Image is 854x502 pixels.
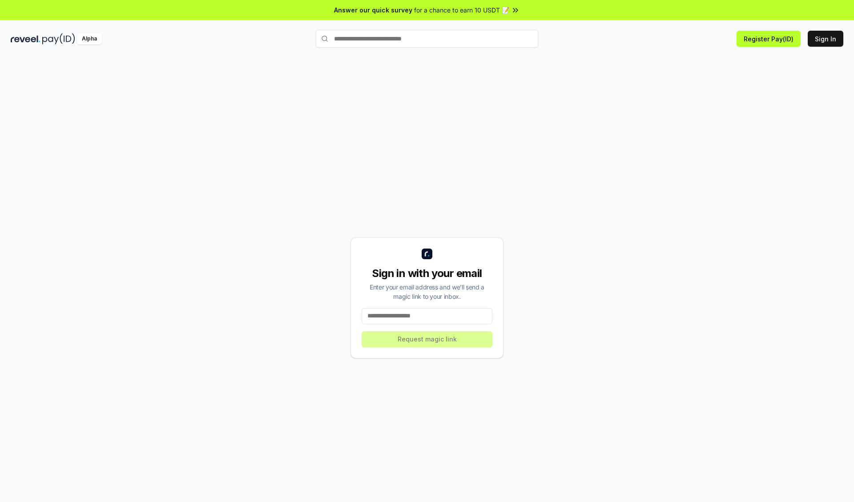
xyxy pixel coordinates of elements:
span: Answer our quick survey [334,5,412,15]
span: for a chance to earn 10 USDT 📝 [414,5,509,15]
button: Register Pay(ID) [737,31,801,47]
img: pay_id [42,33,75,44]
img: reveel_dark [11,33,40,44]
div: Alpha [77,33,102,44]
div: Enter your email address and we’ll send a magic link to your inbox. [362,282,492,301]
img: logo_small [422,249,432,259]
button: Sign In [808,31,843,47]
div: Sign in with your email [362,266,492,281]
